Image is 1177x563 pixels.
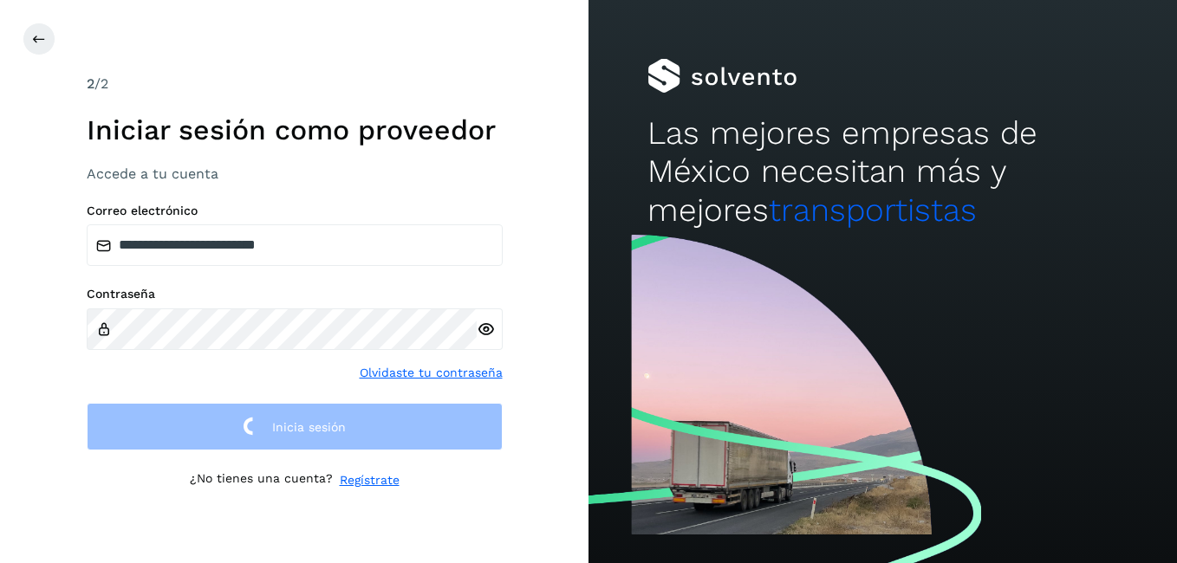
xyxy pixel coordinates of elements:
div: /2 [87,74,503,94]
span: Inicia sesión [272,421,346,433]
a: Regístrate [340,471,400,489]
label: Contraseña [87,287,503,301]
h2: Las mejores empresas de México necesitan más y mejores [647,114,1118,230]
h3: Accede a tu cuenta [87,165,503,182]
p: ¿No tienes una cuenta? [190,471,333,489]
label: Correo electrónico [87,204,503,218]
span: transportistas [769,191,977,229]
h1: Iniciar sesión como proveedor [87,113,503,146]
span: 2 [87,75,94,92]
a: Olvidaste tu contraseña [360,364,503,382]
button: Inicia sesión [87,403,503,450]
